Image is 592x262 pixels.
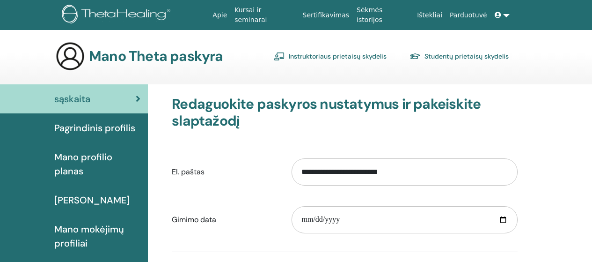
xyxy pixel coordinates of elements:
[231,1,299,29] a: Kursai ir seminarai
[54,121,135,135] span: Pagrindinis profilis
[209,7,231,24] a: Apie
[299,7,353,24] a: Sertifikavimas
[54,193,130,207] span: [PERSON_NAME]
[54,150,140,178] span: Mano profilio planas
[353,1,413,29] a: Sėkmės istorijos
[413,7,446,24] a: Ištekliai
[446,7,491,24] a: Parduotuvė
[89,48,223,65] h3: Mano Theta paskyra
[62,5,174,26] img: logo.png
[165,211,285,229] label: Gimimo data
[409,49,509,64] a: Studentų prietaisų skydelis
[274,49,387,64] a: Instruktoriaus prietaisų skydelis
[172,96,518,129] h3: Redaguokite paskyros nustatymus ir pakeiskite slaptažodį
[55,41,85,71] img: generic-user-icon.jpg
[274,52,285,60] img: chalkboard-teacher.svg
[409,52,421,60] img: graduation-cap.svg
[165,163,285,181] label: El. paštas
[54,222,140,250] span: Mano mokėjimų profiliai
[54,92,90,106] span: sąskaita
